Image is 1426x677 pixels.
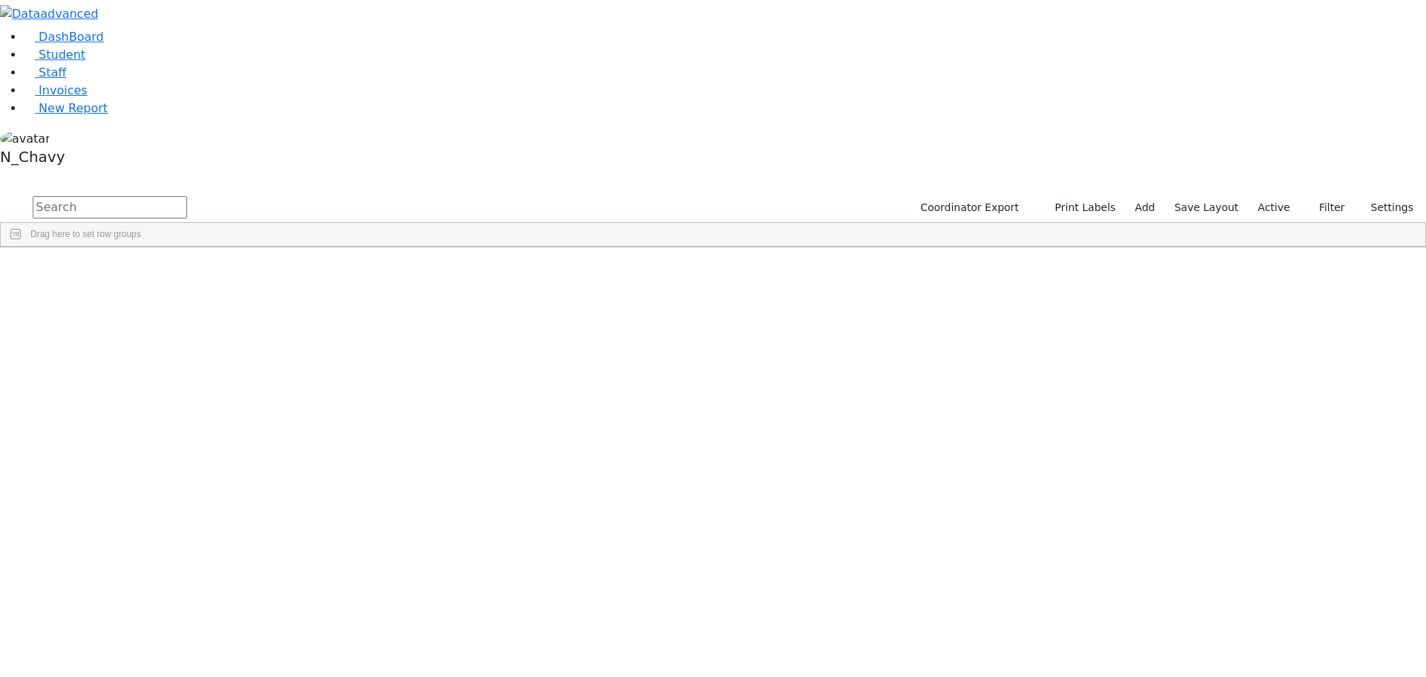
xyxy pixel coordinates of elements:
[24,101,108,115] a: New Report
[24,30,104,44] a: DashBoard
[24,83,88,97] a: Invoices
[39,83,88,97] span: Invoices
[30,229,141,239] span: Drag here to set row groups
[911,196,1026,219] button: Coordinator Export
[1352,196,1420,219] button: Settings
[39,101,108,115] span: New Report
[1251,196,1297,219] label: Active
[24,48,85,62] a: Student
[39,65,66,80] span: Staff
[24,65,66,80] a: Staff
[1128,196,1162,219] a: Add
[1168,196,1245,219] button: Save Layout
[1038,196,1122,219] button: Print Labels
[33,196,187,218] input: Search
[1300,196,1352,219] button: Filter
[39,48,85,62] span: Student
[39,30,104,44] span: DashBoard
